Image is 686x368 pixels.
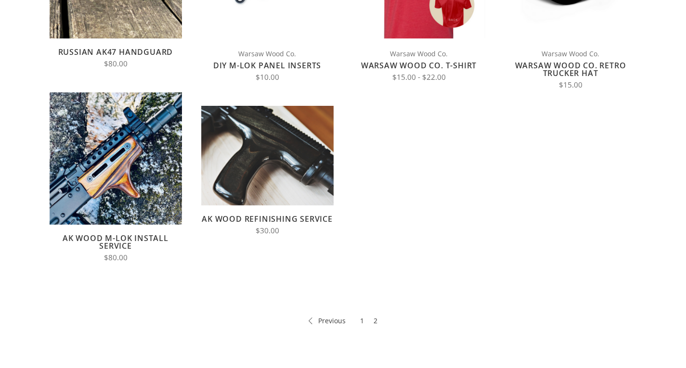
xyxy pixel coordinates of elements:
[515,60,626,78] a: Warsaw Wood Co. Retro Trucker Hat
[256,226,279,236] span: $30.00
[505,48,637,59] span: Warsaw Wood Co.
[353,48,485,59] span: Warsaw Wood Co.
[202,214,333,224] a: AK Wood Refinishing Service
[309,315,346,326] a: Previous
[213,60,321,71] a: DIY M-LOK Panel Inserts
[104,253,128,263] span: $80.00
[63,233,168,251] a: AK Wood M-LOK Install Service
[374,315,377,326] a: 2
[201,106,334,205] img: AK Wood Refinishing Service
[58,47,173,57] a: Russian AK47 Handguard
[361,60,477,71] a: Warsaw Wood Co. T-Shirt
[104,59,128,69] span: $80.00
[559,80,582,90] span: $15.00
[360,315,364,326] a: 1
[392,72,446,82] span: $15.00 - $22.00
[256,72,279,82] span: $10.00
[201,48,334,59] span: Warsaw Wood Co.
[50,92,182,225] img: AK Wood M-LOK Install Service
